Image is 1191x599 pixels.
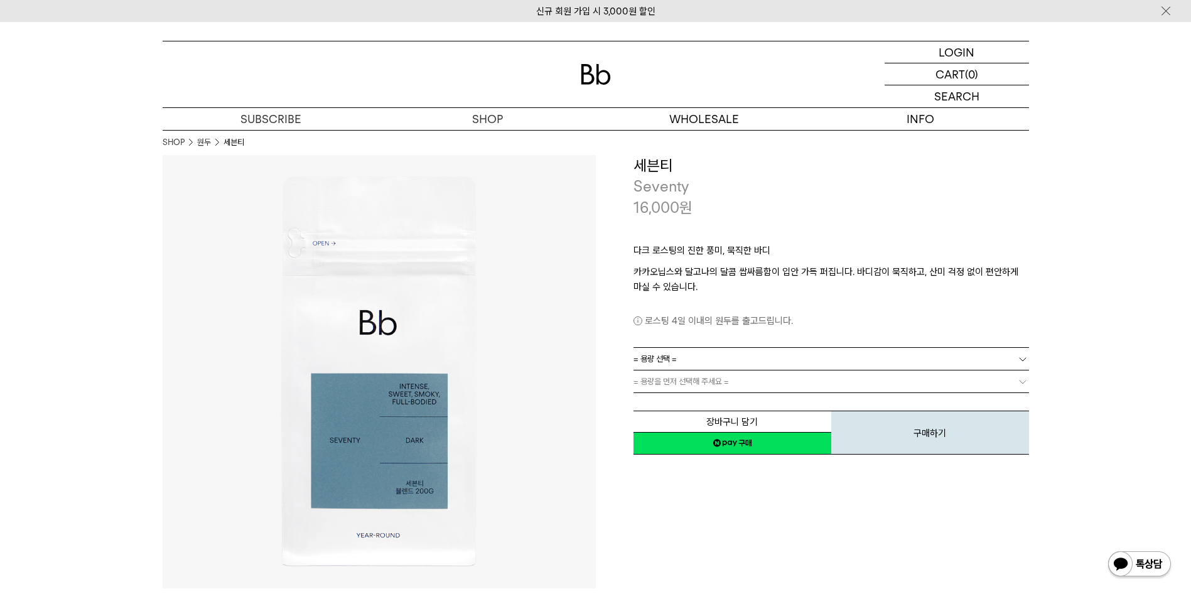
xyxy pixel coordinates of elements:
[197,136,211,149] a: 원두
[633,432,831,455] a: 새창
[633,370,729,392] span: = 용량을 먼저 선택해 주세요 =
[633,243,1029,264] p: 다크 로스팅의 진한 풍미, 묵직한 바디
[633,197,693,219] p: 16,000
[939,41,974,63] p: LOGIN
[965,63,978,85] p: (0)
[163,108,379,130] a: SUBSCRIBE
[935,63,965,85] p: CART
[536,6,655,17] a: 신규 회원 가입 시 3,000원 할인
[633,176,1029,197] p: Seventy
[633,155,1029,176] h3: 세븐티
[633,313,1029,328] p: 로스팅 4일 이내의 원두를 출고드립니다.
[1107,550,1172,580] img: 카카오톡 채널 1:1 채팅 버튼
[596,108,812,130] p: WHOLESALE
[885,41,1029,63] a: LOGIN
[163,136,185,149] a: SHOP
[633,411,831,433] button: 장바구니 담기
[679,198,693,217] span: 원
[812,108,1029,130] p: INFO
[633,348,677,370] span: = 용량 선택 =
[379,108,596,130] a: SHOP
[163,155,596,588] img: 세븐티
[224,136,244,149] li: 세븐티
[885,63,1029,85] a: CART (0)
[581,64,611,85] img: 로고
[633,264,1029,294] p: 카카오닙스와 달고나의 달콤 쌉싸름함이 입안 가득 퍼집니다. 바디감이 묵직하고, 산미 걱정 없이 편안하게 마실 수 있습니다.
[934,85,979,107] p: SEARCH
[831,411,1029,455] button: 구매하기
